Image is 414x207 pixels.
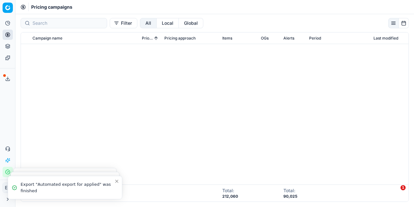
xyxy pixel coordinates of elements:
[153,35,159,41] button: Sorted by Priority ascending
[373,36,398,41] span: Last modified
[283,36,294,41] span: Alerts
[142,36,153,41] span: Priority
[32,20,103,26] input: Search
[32,36,62,41] span: Campaign name
[31,4,72,10] span: Pricing campaigns
[387,185,403,201] iframe: Intercom live chat
[283,187,297,194] div: Total :
[31,4,72,10] nav: breadcrumb
[140,18,157,28] button: all
[222,36,232,41] span: Items
[164,36,196,41] span: Pricing approach
[3,183,13,193] button: EH
[21,181,114,194] div: Export "Automated export for applied" was finished
[110,18,137,28] button: Filter
[113,177,121,185] button: Close toast
[179,18,203,28] button: global
[222,194,238,199] div: 212,060
[157,18,179,28] button: local
[309,36,321,41] span: Period
[400,185,406,190] span: 1
[283,194,297,199] div: 90,025
[222,187,238,194] div: Total :
[261,36,269,41] span: OGs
